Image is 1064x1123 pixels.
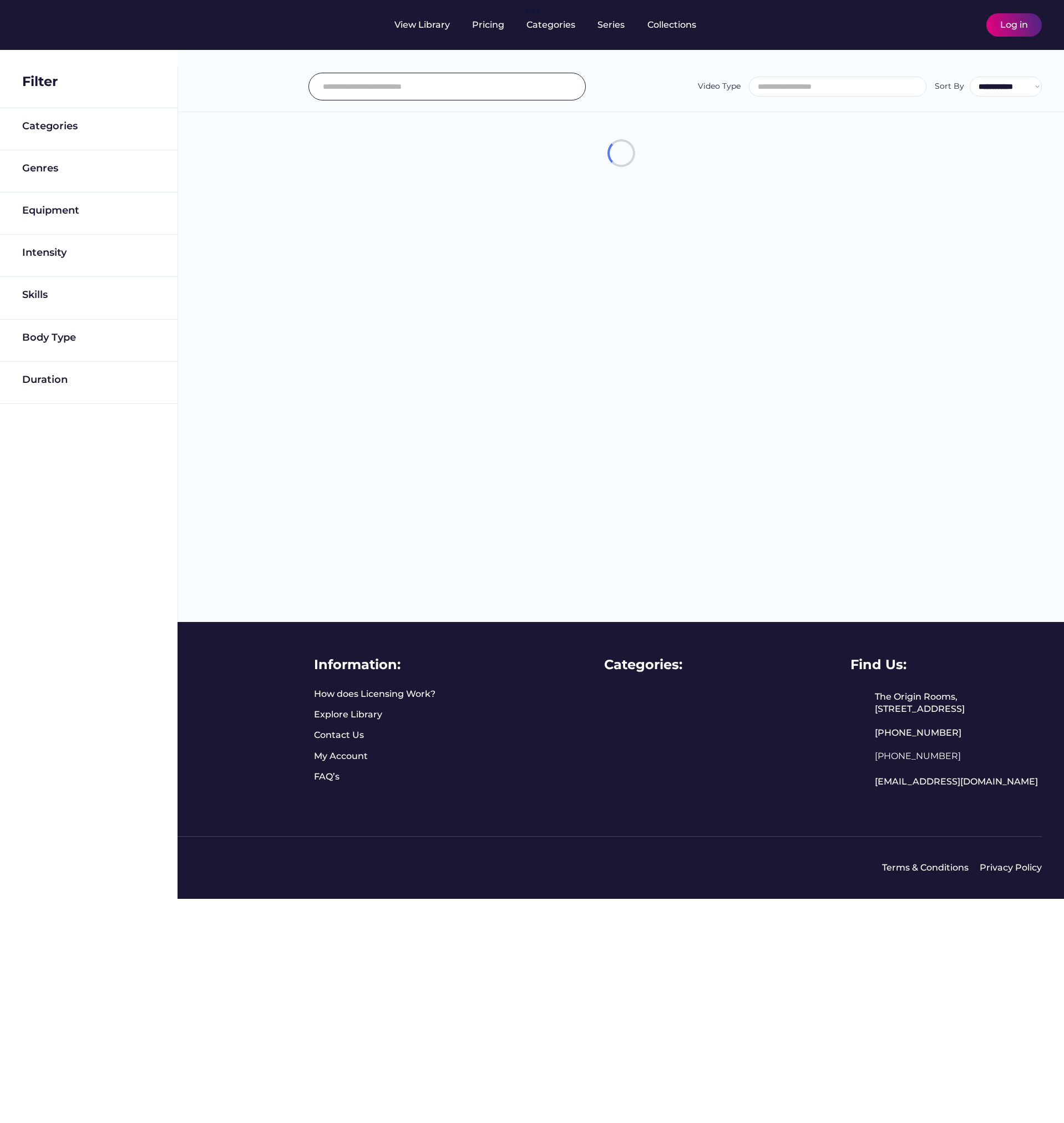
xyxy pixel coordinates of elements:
a: Privacy Policy [980,862,1042,874]
img: yH5BAEAAAAALAAAAAABAAEAAAIBRAA7 [142,289,155,302]
img: yH5BAEAAAAALAAAAAABAAEAAAIBRAA7 [943,18,956,32]
img: yH5BAEAAAAALAAAAAABAAEAAAIBRAA7 [850,775,864,788]
img: yH5BAEAAAAALAAAAAABAAEAAAIBRAA7 [22,12,110,35]
a: How does Licensing Work? [314,688,435,700]
img: yH5BAEAAAAALAAAAAABAAEAAAIBRAA7 [482,859,510,876]
img: yH5BAEAAAAALAAAAAABAAEAAAIBRAA7 [850,691,864,704]
div: Information: [314,655,401,674]
img: yH5BAEAAAAALAAAAAABAAEAAAIBRAA7 [850,751,864,764]
img: yH5BAEAAAAALAAAAAABAAEAAAIBRAA7 [962,18,975,32]
div: Categories [526,19,575,31]
div: Genres [22,161,58,175]
div: Find Us: [850,655,906,674]
img: yH5BAEAAAAALAAAAAABAAEAAAIBRAA7 [142,246,155,260]
a: My Account [314,750,368,762]
img: yH5BAEAAAAALAAAAAABAAEAAAIBRAA7 [142,204,155,217]
a: Contact Us [314,729,364,741]
a: [PHONE_NUMBER] [875,751,961,761]
a: [EMAIL_ADDRESS][DOMAIN_NAME] [875,776,1038,787]
img: yH5BAEAAAAALAAAAAABAAEAAAIBRAA7 [142,331,155,344]
img: yH5BAEAAAAALAAAAAABAAEAAAIBRAA7 [142,373,155,386]
img: yH5BAEAAAAALAAAAAABAAEAAAIBRAA7 [142,161,155,175]
div: Sort By [935,81,964,92]
a: FITTER STOCK © 2023 [22,862,438,874]
div: Equipment [22,204,79,217]
div: View Library [394,19,450,31]
div: Categories [22,119,78,133]
div: Video Type [698,81,741,92]
img: yH5BAEAAAAALAAAAAABAAEAAAIBRAA7 [561,80,574,93]
div: Body Type [22,331,76,345]
div: Series [597,19,625,31]
div: Filter [22,72,58,91]
img: yH5BAEAAAAALAAAAAABAAEAAAIBRAA7 [590,859,618,876]
a: FAQ’s [314,771,342,783]
div: Categories: [604,655,682,674]
div: [PHONE_NUMBER] [875,727,1042,739]
div: Skills [22,288,50,302]
img: yH5BAEAAAAALAAAAAABAAEAAAIBRAA7 [128,18,141,32]
div: Duration [22,373,68,387]
img: yH5BAEAAAAALAAAAAABAAEAAAIBRAA7 [518,859,546,876]
img: yH5BAEAAAAALAAAAAABAAEAAAIBRAA7 [850,726,864,740]
img: yH5BAEAAAAALAAAAAABAAEAAAIBRAA7 [446,859,474,876]
img: yH5BAEAAAAALAAAAAABAAEAAAIBRAA7 [554,859,582,876]
a: Terms & Conditions [882,862,969,874]
img: yH5BAEAAAAALAAAAAABAAEAAAIBRAA7 [142,119,155,133]
div: Intensity [22,246,67,260]
div: Log in [1000,19,1028,31]
div: Pricing [472,19,504,31]
div: fvck [526,6,541,17]
div: Collections [647,19,696,31]
div: The Origin Rooms, [STREET_ADDRESS] [875,691,1042,716]
a: Explore Library [314,709,382,721]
